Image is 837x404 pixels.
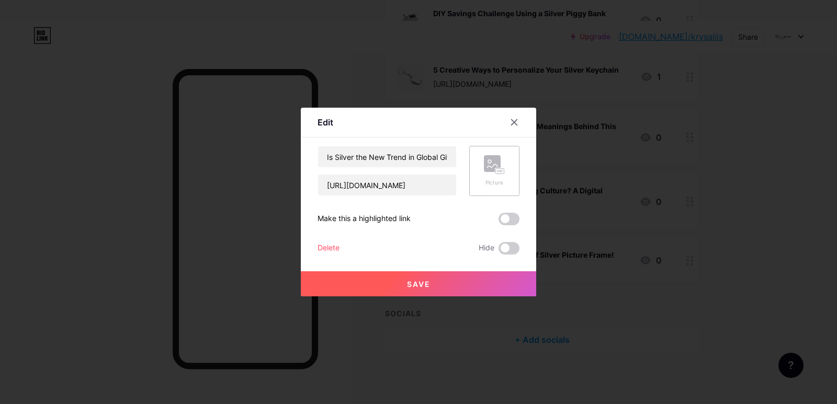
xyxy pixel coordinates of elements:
[301,271,536,296] button: Save
[318,116,333,129] div: Edit
[484,179,505,187] div: Picture
[407,280,431,288] span: Save
[318,175,456,195] input: URL
[318,213,411,225] div: Make this a highlighted link
[318,242,340,255] div: Delete
[318,146,456,167] input: Title
[479,242,494,255] span: Hide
